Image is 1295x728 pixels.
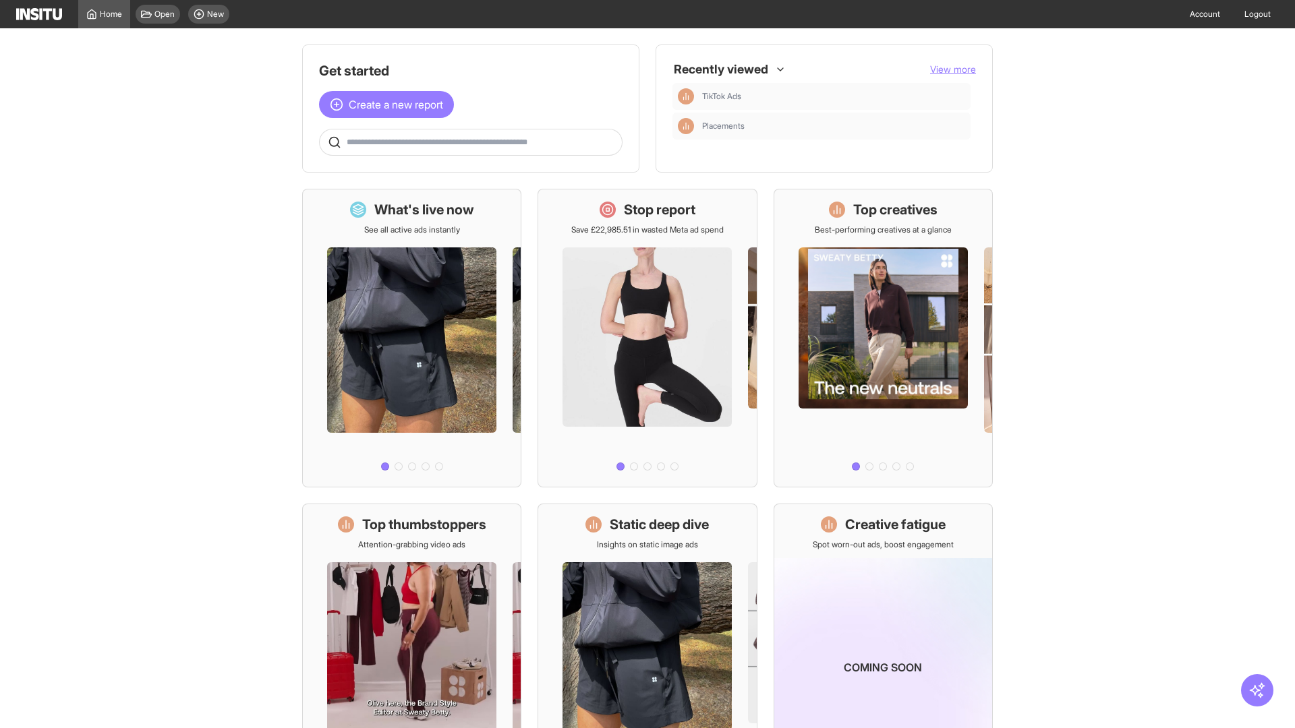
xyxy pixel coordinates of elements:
[571,224,724,235] p: Save £22,985.51 in wasted Meta ad spend
[362,515,486,534] h1: Top thumbstoppers
[319,91,454,118] button: Create a new report
[358,539,465,550] p: Attention-grabbing video ads
[597,539,698,550] p: Insights on static image ads
[154,9,175,20] span: Open
[207,9,224,20] span: New
[349,96,443,113] span: Create a new report
[100,9,122,20] span: Home
[702,121,965,131] span: Placements
[930,63,976,76] button: View more
[930,63,976,75] span: View more
[374,200,474,219] h1: What's live now
[364,224,460,235] p: See all active ads instantly
[302,189,521,487] a: What's live nowSee all active ads instantly
[702,91,965,102] span: TikTok Ads
[702,91,741,102] span: TikTok Ads
[774,189,993,487] a: Top creativesBest-performing creatives at a glance
[853,200,938,219] h1: Top creatives
[815,224,952,235] p: Best-performing creatives at a glance
[678,118,694,134] div: Insights
[538,189,757,487] a: Stop reportSave £22,985.51 in wasted Meta ad spend
[702,121,745,131] span: Placements
[678,88,694,104] div: Insights
[610,515,709,534] h1: Static deep dive
[319,61,623,80] h1: Get started
[624,200,695,219] h1: Stop report
[16,8,62,20] img: Logo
